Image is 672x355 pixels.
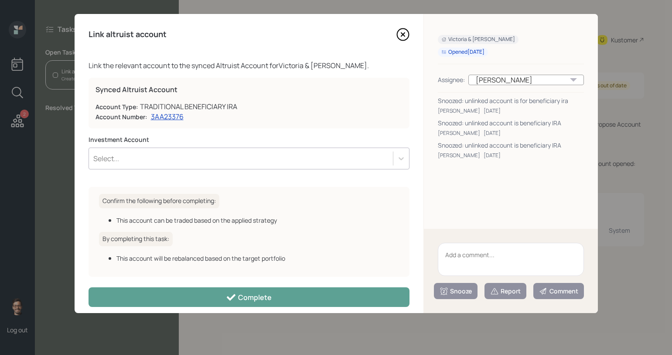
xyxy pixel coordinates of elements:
[539,287,578,296] div: Comment
[533,283,584,299] button: Comment
[89,60,409,71] div: Link the relevant account to the synced Altruist Account for Victoria & [PERSON_NAME] .
[441,48,484,56] div: Opened [DATE]
[151,112,184,121] a: 3AA23376
[484,283,526,299] button: Report
[490,287,521,296] div: Report
[140,101,237,112] div: TRADITIONAL BENEFICIARY IRA
[484,129,501,137] div: [DATE]
[441,36,515,43] div: Victoria & [PERSON_NAME]
[438,75,465,84] div: Assignee:
[89,30,167,39] h4: Link altruist account
[89,287,409,307] button: Complete
[484,152,501,159] div: [DATE]
[434,283,478,299] button: Snooze
[116,254,399,263] div: This account will be rebalanced based on the target portfolio
[468,75,584,85] div: [PERSON_NAME]
[96,85,403,94] label: Synced Altruist Account
[96,113,147,121] label: Account Number:
[99,232,173,246] h6: By completing this task:
[116,216,399,225] div: This account can be traded based on the applied strategy
[438,129,480,137] div: [PERSON_NAME]
[438,118,584,128] div: Snoozed: unlinked account is beneficiary IRA
[438,107,480,115] div: [PERSON_NAME]
[99,194,219,208] h6: Confirm the following before completing:
[438,152,480,159] div: [PERSON_NAME]
[96,103,138,111] label: Account Type:
[89,135,409,144] label: Investment Account
[440,287,472,296] div: Snooze
[438,96,584,105] div: Snoozed: unlinked account is for beneficiary ira
[226,292,272,303] div: Complete
[484,107,501,115] div: [DATE]
[438,141,584,150] div: Snoozed: unlinked account is beneficiary IRA
[93,154,119,163] div: Select...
